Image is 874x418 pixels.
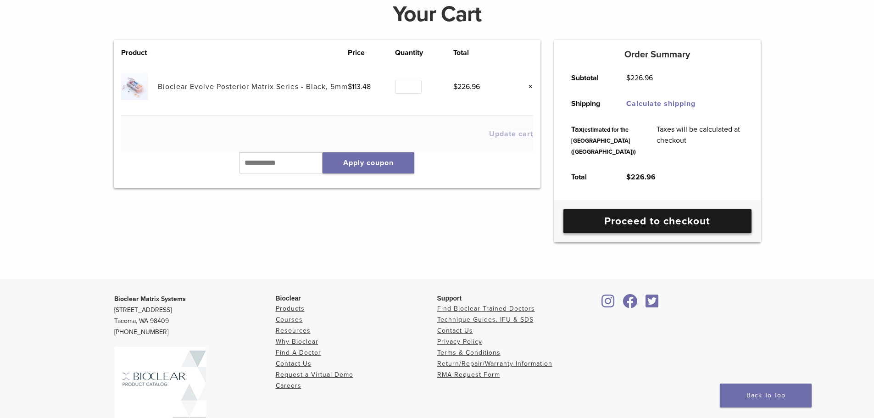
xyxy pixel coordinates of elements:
[561,164,616,190] th: Total
[114,294,276,338] p: [STREET_ADDRESS] Tacoma, WA 98409 [PHONE_NUMBER]
[437,295,462,302] span: Support
[453,47,508,58] th: Total
[348,82,352,91] span: $
[121,73,148,100] img: Bioclear Evolve Posterior Matrix Series - Black, 5mm
[561,91,616,117] th: Shipping
[554,49,761,60] h5: Order Summary
[348,82,371,91] bdi: 113.48
[646,117,754,164] td: Taxes will be calculated at checkout
[276,382,301,390] a: Careers
[561,65,616,91] th: Subtotal
[323,152,414,173] button: Apply coupon
[489,130,533,138] button: Update cart
[437,305,535,312] a: Find Bioclear Trained Doctors
[395,47,453,58] th: Quantity
[276,305,305,312] a: Products
[158,82,348,91] a: Bioclear Evolve Posterior Matrix Series - Black, 5mm
[437,327,473,334] a: Contact Us
[453,82,480,91] bdi: 226.96
[599,300,618,309] a: Bioclear
[643,300,662,309] a: Bioclear
[626,99,696,108] a: Calculate shipping
[571,126,636,156] small: (estimated for the [GEOGRAPHIC_DATA] ([GEOGRAPHIC_DATA]))
[626,173,656,182] bdi: 226.96
[561,117,646,164] th: Tax
[276,327,311,334] a: Resources
[437,338,482,346] a: Privacy Policy
[626,73,653,83] bdi: 226.96
[437,349,501,357] a: Terms & Conditions
[437,316,534,323] a: Technique Guides, IFU & SDS
[107,3,768,25] h1: Your Cart
[121,47,158,58] th: Product
[276,295,301,302] span: Bioclear
[276,338,318,346] a: Why Bioclear
[626,173,631,182] span: $
[276,349,321,357] a: Find A Doctor
[626,73,630,83] span: $
[348,47,395,58] th: Price
[521,81,533,93] a: Remove this item
[563,209,752,233] a: Proceed to checkout
[276,316,303,323] a: Courses
[276,360,312,368] a: Contact Us
[437,371,500,379] a: RMA Request Form
[620,300,641,309] a: Bioclear
[453,82,457,91] span: $
[276,371,353,379] a: Request a Virtual Demo
[720,384,812,407] a: Back To Top
[114,295,186,303] strong: Bioclear Matrix Systems
[437,360,552,368] a: Return/Repair/Warranty Information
